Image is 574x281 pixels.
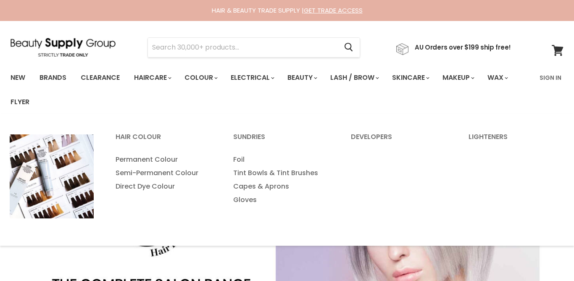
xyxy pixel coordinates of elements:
a: Electrical [224,69,279,87]
a: New [4,69,32,87]
a: Lash / Brow [324,69,384,87]
a: Brands [33,69,73,87]
a: Wax [481,69,513,87]
a: Capes & Aprons [223,180,339,193]
a: Lighteners [458,130,574,151]
button: Search [337,38,360,57]
a: Makeup [436,69,479,87]
a: Beauty [281,69,322,87]
iframe: Gorgias live chat messenger [532,242,566,273]
a: Semi-Permanent Colour [105,166,221,180]
a: Gloves [223,193,339,207]
a: Colour [178,69,223,87]
input: Search [148,38,337,57]
a: Tint Bowls & Tint Brushes [223,166,339,180]
a: Sundries [223,130,339,151]
ul: Main menu [4,66,535,114]
form: Product [147,37,360,58]
a: Clearance [74,69,126,87]
a: Skincare [386,69,434,87]
a: Developers [340,130,456,151]
a: Permanent Colour [105,153,221,166]
ul: Main menu [223,153,339,207]
a: GET TRADE ACCESS [304,6,363,15]
a: Foil [223,153,339,166]
a: Haircare [128,69,176,87]
ul: Main menu [105,153,221,193]
a: Direct Dye Colour [105,180,221,193]
a: Hair Colour [105,130,221,151]
a: Sign In [535,69,566,87]
a: Flyer [4,93,36,111]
